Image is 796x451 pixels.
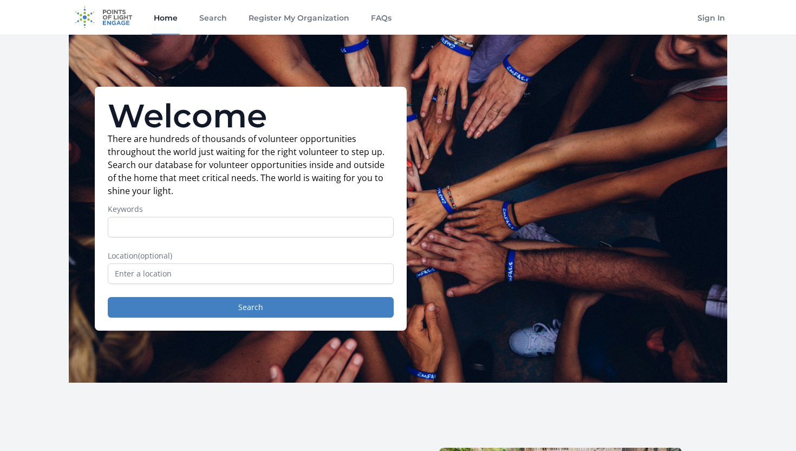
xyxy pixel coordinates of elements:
h1: Welcome [108,100,394,132]
button: Search [108,297,394,318]
label: Location [108,250,394,261]
input: Enter a location [108,263,394,284]
label: Keywords [108,204,394,215]
span: (optional) [138,250,172,261]
p: There are hundreds of thousands of volunteer opportunities throughout the world just waiting for ... [108,132,394,197]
